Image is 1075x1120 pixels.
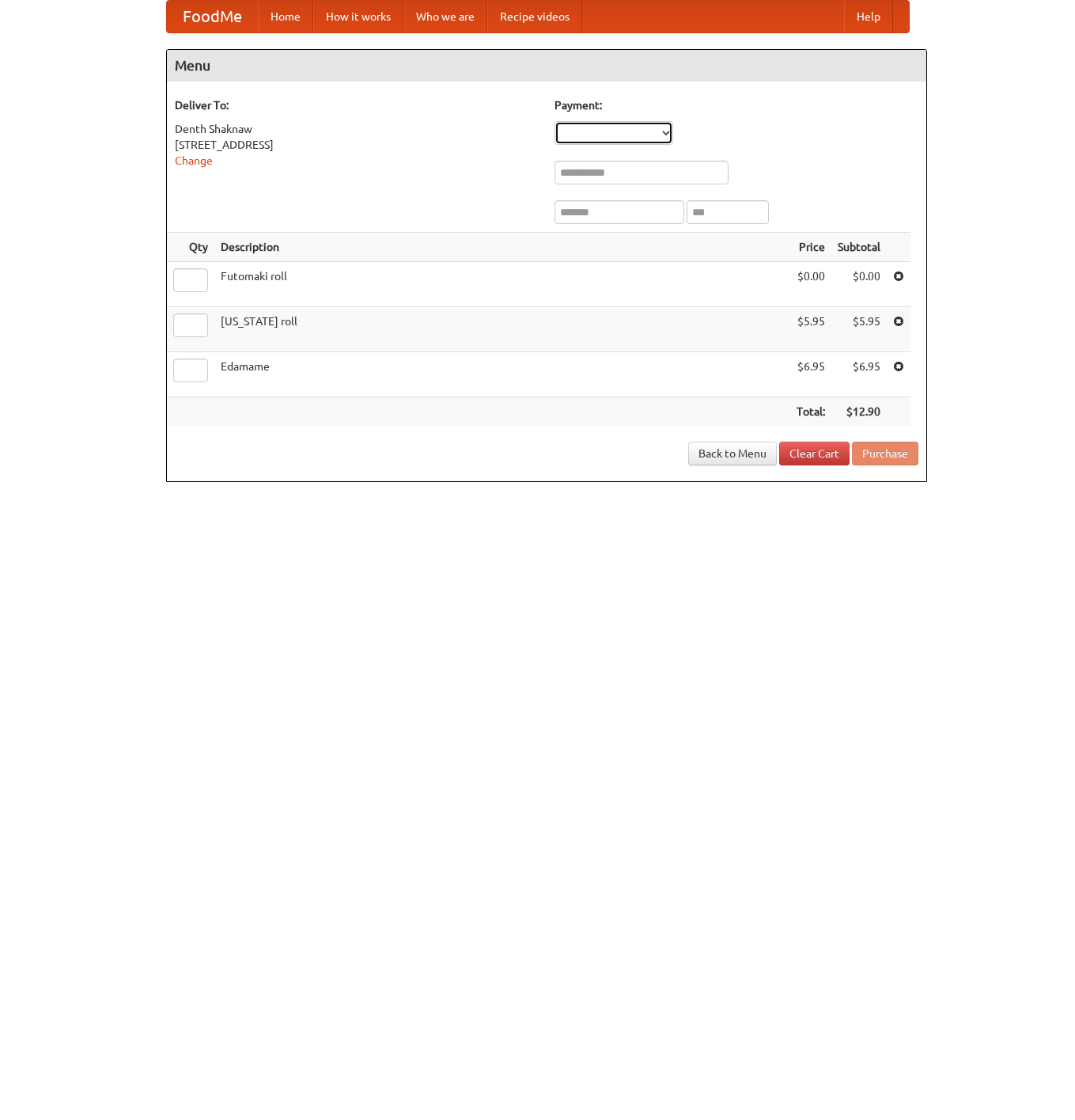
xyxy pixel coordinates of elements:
a: Change [175,154,213,167]
td: $5.95 [790,307,831,352]
th: Price [790,233,831,262]
td: [US_STATE] roll [214,307,790,352]
div: [STREET_ADDRESS] [175,137,539,153]
a: Help [844,1,893,32]
h5: Deliver To: [175,97,539,113]
th: $12.90 [831,397,887,427]
a: FoodMe [167,1,258,32]
td: $0.00 [790,262,831,307]
button: Purchase [852,442,918,465]
td: Futomaki roll [214,262,790,307]
td: $6.95 [831,352,887,397]
a: Home [258,1,313,32]
div: Denth Shaknaw [175,121,539,137]
td: Edamame [214,352,790,397]
a: How it works [313,1,403,32]
a: Clear Cart [779,442,850,465]
h4: Menu [167,50,926,82]
a: Who we are [403,1,487,32]
th: Description [214,233,790,262]
th: Qty [167,233,214,262]
a: Recipe videos [487,1,582,32]
th: Total: [790,397,831,427]
h5: Payment: [555,97,918,113]
a: Back to Menu [688,442,777,465]
td: $5.95 [831,307,887,352]
td: $6.95 [790,352,831,397]
td: $0.00 [831,262,887,307]
th: Subtotal [831,233,887,262]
